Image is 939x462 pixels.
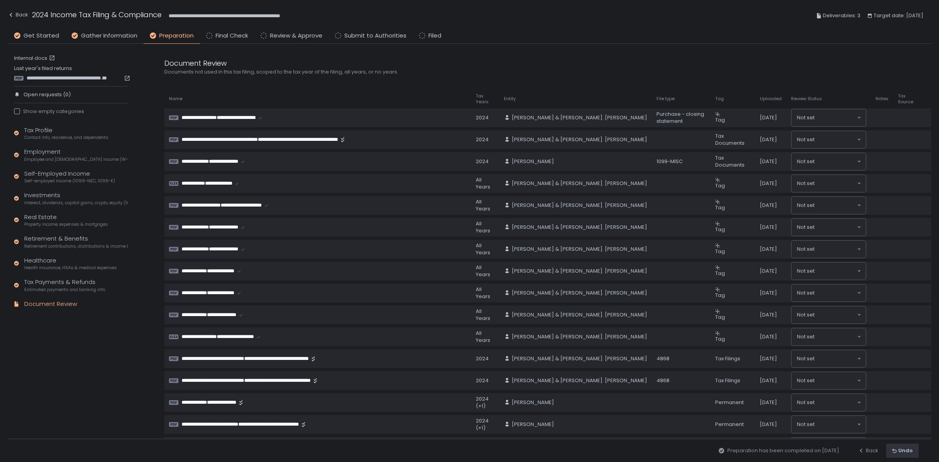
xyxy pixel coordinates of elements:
[715,182,725,189] span: Tag
[760,377,777,384] span: [DATE]
[512,289,647,297] span: [PERSON_NAME] & [PERSON_NAME]. [PERSON_NAME]
[791,175,866,192] div: Search for option
[24,178,115,184] span: Self-employed income (1099-NEC, 1099-K)
[791,262,866,280] div: Search for option
[815,333,856,341] input: Search for option
[815,158,856,165] input: Search for option
[815,223,856,231] input: Search for option
[24,287,105,293] span: Estimated payments and banking info
[886,444,919,458] button: Undo
[898,93,917,105] span: Tax Source
[892,447,913,454] div: Undo
[24,300,77,309] div: Document Review
[791,306,866,324] div: Search for option
[169,96,182,102] span: Name
[164,68,540,76] div: Documents not used in this tax filing, scoped to the tax year of the filing, all years, or no years.
[797,180,815,187] span: Not set
[797,421,815,428] span: Not set
[760,268,777,275] span: [DATE]
[791,416,866,433] div: Search for option
[791,153,866,170] div: Search for option
[797,158,815,165] span: Not set
[815,311,856,319] input: Search for option
[760,136,777,143] span: [DATE]
[23,31,59,40] span: Get Started
[24,213,108,228] div: Real Estate
[164,58,540,68] div: Document Review
[760,246,777,253] span: [DATE]
[24,221,108,227] span: Property income, expenses & mortgages
[797,355,815,363] span: Not set
[512,202,647,209] span: [PERSON_NAME] & [PERSON_NAME]. [PERSON_NAME]
[512,311,647,318] span: [PERSON_NAME] & [PERSON_NAME]. [PERSON_NAME]
[797,399,815,406] span: Not set
[512,399,554,406] span: [PERSON_NAME]
[760,421,777,428] span: [DATE]
[715,204,725,211] span: Tag
[760,224,777,231] span: [DATE]
[760,289,777,297] span: [DATE]
[797,333,815,341] span: Not set
[24,135,108,140] span: Contact info, residence, and dependents
[715,226,725,233] span: Tag
[24,265,117,271] span: Health insurance, HSAs & medical expenses
[791,109,866,126] div: Search for option
[791,241,866,258] div: Search for option
[24,200,128,206] span: Interest, dividends, capital gains, crypto, equity (1099s, K-1s)
[512,114,647,121] span: [PERSON_NAME] & [PERSON_NAME]. [PERSON_NAME]
[760,158,777,165] span: [DATE]
[791,284,866,302] div: Search for option
[344,31,407,40] span: Submit to Authorities
[512,246,647,253] span: [PERSON_NAME] & [PERSON_NAME]. [PERSON_NAME]
[24,234,128,249] div: Retirement & Benefits
[797,245,815,253] span: Not set
[797,223,815,231] span: Not set
[760,202,777,209] span: [DATE]
[815,180,856,187] input: Search for option
[14,65,128,81] div: Last year's filed returns
[791,372,866,389] div: Search for option
[512,136,647,143] span: [PERSON_NAME] & [PERSON_NAME]. [PERSON_NAME]
[797,311,815,319] span: Not set
[858,444,878,458] button: Back
[512,333,647,340] span: [PERSON_NAME] & [PERSON_NAME]. [PERSON_NAME]
[8,9,28,22] button: Back
[760,333,777,340] span: [DATE]
[504,96,516,102] span: Entity
[715,248,725,255] span: Tag
[512,158,554,165] span: [PERSON_NAME]
[797,201,815,209] span: Not set
[791,328,866,345] div: Search for option
[32,9,162,20] h1: 2024 Income Tax Filing & Compliance
[791,131,866,148] div: Search for option
[657,96,675,102] span: File type
[791,219,866,236] div: Search for option
[797,377,815,385] span: Not set
[874,11,923,20] span: Target date: [DATE]
[159,31,194,40] span: Preparation
[815,421,856,428] input: Search for option
[815,289,856,297] input: Search for option
[715,335,725,343] span: Tag
[270,31,322,40] span: Review & Approve
[760,96,782,102] span: Uploaded
[815,201,856,209] input: Search for option
[24,126,108,141] div: Tax Profile
[512,355,647,362] span: [PERSON_NAME] & [PERSON_NAME]. [PERSON_NAME]
[760,114,777,121] span: [DATE]
[715,291,725,299] span: Tag
[24,191,128,206] div: Investments
[760,311,777,318] span: [DATE]
[876,96,889,102] span: Notes
[815,377,856,385] input: Search for option
[512,268,647,275] span: [PERSON_NAME] & [PERSON_NAME]. [PERSON_NAME]
[24,169,115,184] div: Self-Employed Income
[760,399,777,406] span: [DATE]
[791,394,866,411] div: Search for option
[797,114,815,122] span: Not set
[512,421,554,428] span: [PERSON_NAME]
[8,10,28,20] div: Back
[512,180,647,187] span: [PERSON_NAME] & [PERSON_NAME]. [PERSON_NAME]
[715,96,724,102] span: Tag
[81,31,137,40] span: Gather Information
